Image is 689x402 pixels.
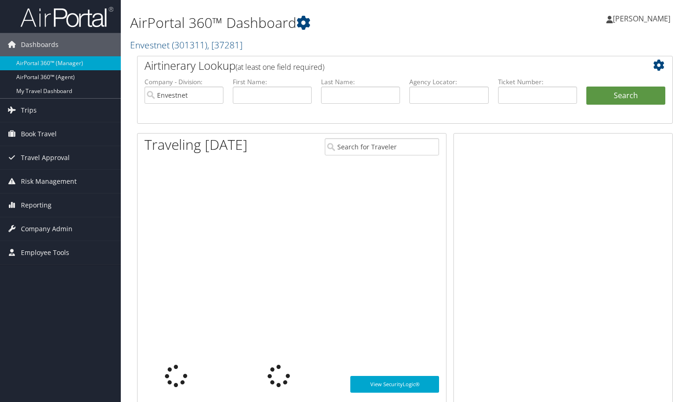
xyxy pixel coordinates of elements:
span: (at least one field required) [236,62,324,72]
img: airportal-logo.png [20,6,113,28]
a: View SecurityLogic® [350,376,439,393]
label: First Name: [233,77,312,87]
span: Dashboards [21,33,59,56]
label: Last Name: [321,77,400,87]
h2: Airtinerary Lookup [144,58,621,74]
label: Agency Locator: [409,77,488,87]
span: ( 301311 ) [172,39,207,51]
span: Company Admin [21,217,72,241]
span: Travel Approval [21,146,70,169]
button: Search [586,87,665,105]
a: [PERSON_NAME] [606,5,680,33]
span: , [ 37281 ] [207,39,243,51]
span: Book Travel [21,122,57,146]
span: Reporting [21,194,52,217]
span: Risk Management [21,170,77,193]
span: [PERSON_NAME] [613,13,670,24]
a: Envestnet [130,39,243,51]
h1: AirPortal 360™ Dashboard [130,13,497,33]
input: Search for Traveler [325,138,440,155]
label: Ticket Number: [498,77,577,87]
label: Company - Division: [144,77,223,87]
span: Trips [21,99,37,122]
span: Employee Tools [21,241,69,264]
h1: Traveling [DATE] [144,135,248,154]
